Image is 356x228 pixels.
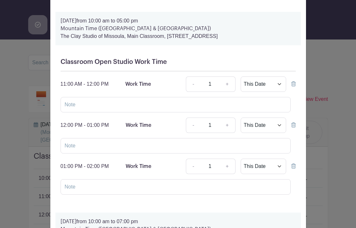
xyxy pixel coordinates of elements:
[61,81,109,87] span: 11:00 AM - 12:00 PM
[126,123,151,128] span: Work Time
[61,17,296,25] p: from 10:00 am to 05:00 pm
[219,76,235,92] a: +
[61,97,291,112] input: Note
[219,118,235,133] a: +
[61,219,77,224] strong: [DATE]
[61,32,296,40] p: The Clay Studio of Missoula, Main Classroom, [STREET_ADDRESS]
[61,218,296,225] p: from 10:00 am to 07:00 pm
[219,159,235,174] a: +
[186,159,201,174] a: -
[186,76,201,92] a: -
[61,163,109,169] span: 01:00 PM - 02:00 PM
[186,118,201,133] a: -
[126,164,151,169] span: Work Time
[61,122,109,128] span: 12:00 PM - 01:00 PM
[61,26,211,31] strong: Mountain Time ([GEOGRAPHIC_DATA] & [GEOGRAPHIC_DATA])
[61,58,296,66] h5: Classroom Open Studio Work Time
[61,138,291,153] input: Note
[61,179,291,195] input: Note
[61,18,77,23] strong: [DATE]
[125,82,151,87] span: Work Time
